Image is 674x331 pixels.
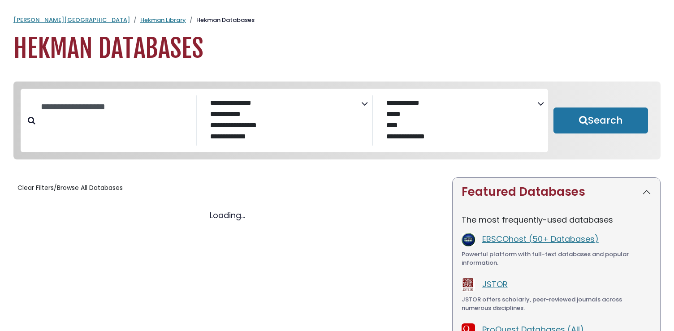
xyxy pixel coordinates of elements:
nav: Search filters [13,82,661,160]
h1: Hekman Databases [13,34,661,64]
a: EBSCOhost (50+ Databases) [482,233,599,245]
select: Database Subject Filter [204,97,361,146]
button: Submit for Search Results [553,107,648,133]
div: Powerful platform with full-text databases and popular information. [462,250,651,267]
button: Clear Filters/Browse All Databases [13,181,127,195]
a: [PERSON_NAME][GEOGRAPHIC_DATA] [13,16,130,24]
div: JSTOR offers scholarly, peer-reviewed journals across numerous disciplines. [462,295,651,313]
select: Database Vendors Filter [380,97,537,146]
nav: breadcrumb [13,16,661,25]
a: JSTOR [482,279,508,290]
div: Loading... [13,209,441,221]
input: Search database by title or keyword [35,99,196,114]
button: Featured Databases [453,178,660,206]
p: The most frequently-used databases [462,214,651,226]
a: Hekman Library [140,16,186,24]
li: Hekman Databases [186,16,255,25]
